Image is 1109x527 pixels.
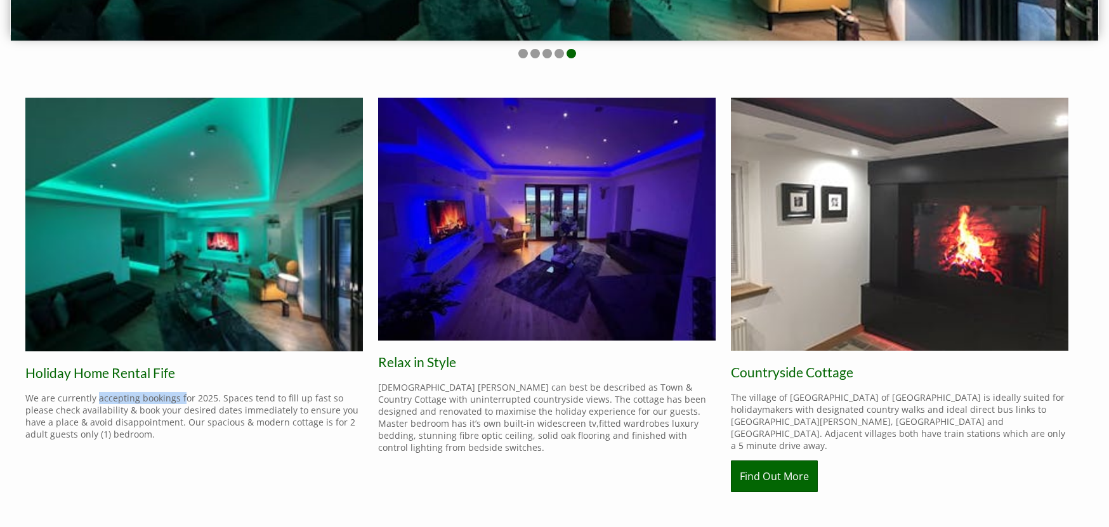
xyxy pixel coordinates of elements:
p: The village of [GEOGRAPHIC_DATA] of [GEOGRAPHIC_DATA] is ideally suited for holidaymakers with de... [731,391,1068,452]
p: We are currently accepting bookings for 2025. Spaces tend to fill up fast so please check availab... [25,392,363,440]
h2: Holiday Home Rental Fife [25,365,363,381]
a: Find Out More [731,460,818,492]
h2: Relax in Style [378,354,716,370]
p: [DEMOGRAPHIC_DATA] [PERSON_NAME] can best be described as Town & Country Cottage with uninterrupt... [378,381,716,453]
h2: Countryside Cottage [731,364,1068,380]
